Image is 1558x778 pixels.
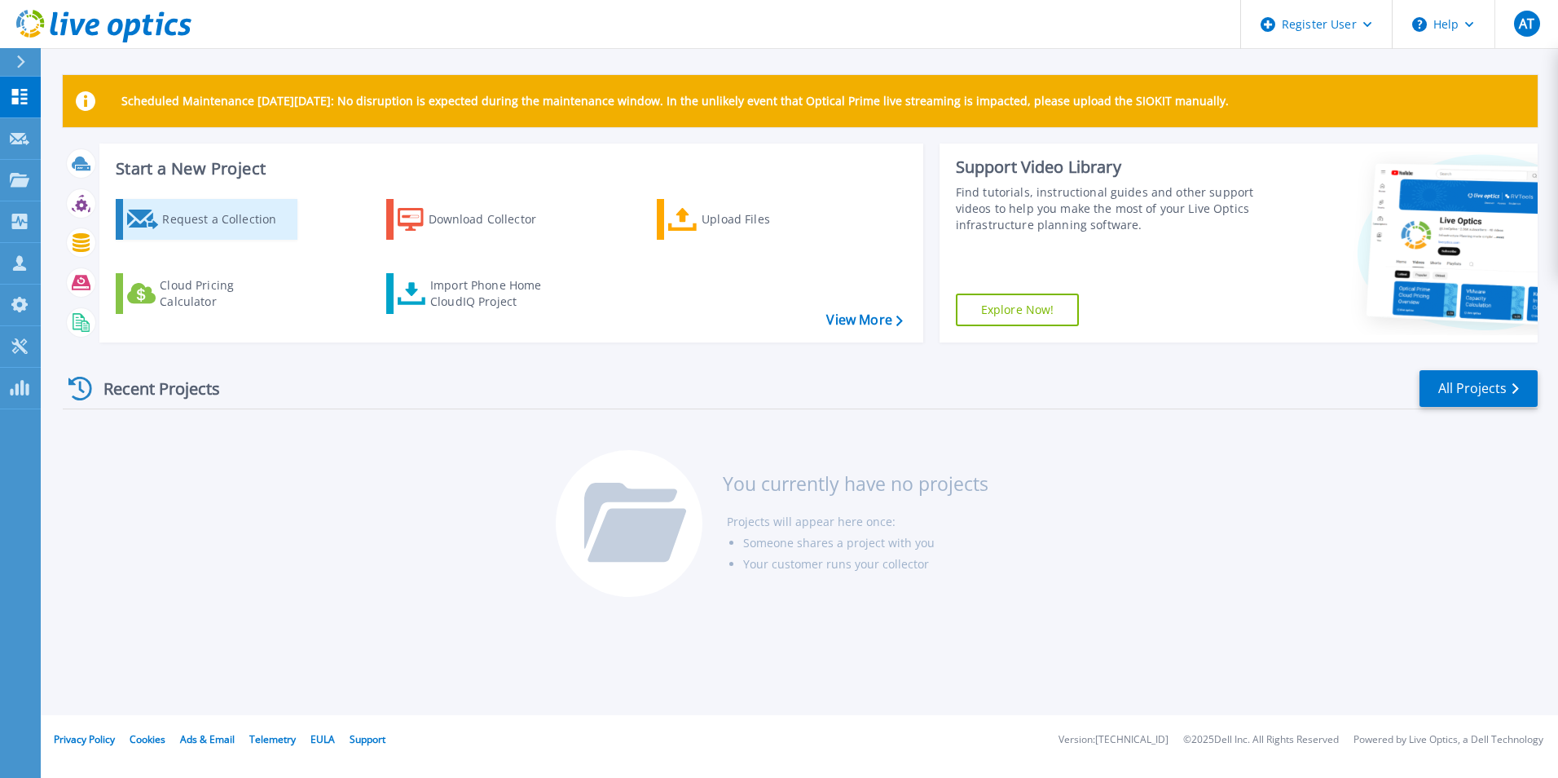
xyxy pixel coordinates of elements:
li: Powered by Live Optics, a Dell Technology [1353,735,1543,745]
a: Ads & Email [180,732,235,746]
div: Support Video Library [956,157,1261,178]
li: Projects will appear here once: [727,511,988,533]
a: Cloud Pricing Calculator [116,273,297,314]
a: Telemetry [249,732,296,746]
a: Request a Collection [116,199,297,240]
a: Download Collector [386,199,568,240]
span: AT [1519,17,1534,30]
h3: You currently have no projects [723,475,988,493]
p: Scheduled Maintenance [DATE][DATE]: No disruption is expected during the maintenance window. In t... [121,95,1229,108]
div: Find tutorials, instructional guides and other support videos to help you make the most of your L... [956,184,1261,233]
div: Import Phone Home CloudIQ Project [430,277,557,310]
a: Upload Files [657,199,838,240]
div: Cloud Pricing Calculator [160,277,290,310]
div: Recent Projects [63,369,242,409]
div: Upload Files [702,203,832,236]
a: EULA [310,732,335,746]
a: Support [350,732,385,746]
li: Your customer runs your collector [743,554,988,575]
a: Privacy Policy [54,732,115,746]
li: © 2025 Dell Inc. All Rights Reserved [1183,735,1339,745]
li: Version: [TECHNICAL_ID] [1058,735,1168,745]
h3: Start a New Project [116,160,902,178]
a: View More [826,312,902,328]
li: Someone shares a project with you [743,533,988,554]
div: Download Collector [429,203,559,236]
a: Explore Now! [956,294,1080,326]
div: Request a Collection [162,203,293,236]
a: All Projects [1419,370,1538,407]
a: Cookies [130,732,165,746]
